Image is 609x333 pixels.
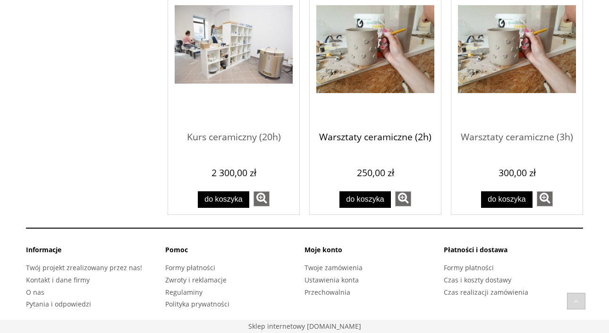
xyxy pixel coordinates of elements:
[198,191,250,208] button: Do koszyka Kurs ceramiczny (20h)
[444,263,494,272] a: Formy płatności
[395,191,411,206] a: zobacz więcej
[175,123,293,152] span: Kurs ceramiczny (20h)
[26,275,90,284] a: Kontakt i dane firmy
[499,166,536,179] em: 300,00 zł
[211,166,256,179] em: 2 300,00 zł
[26,263,142,272] a: Twój projekt zrealizowany przez nas!
[304,263,363,272] a: Twoje zamówienia
[339,191,391,208] button: Do koszyka Warsztaty ceramiczne (2h)
[316,5,434,123] a: Przejdź do produktu Warsztaty ceramiczne (2h)
[165,275,227,284] a: Zwroty i reklamacje
[316,5,434,93] img: Warsztaty ceramiczne (2h)
[304,245,444,262] li: Moje konto
[444,288,528,297] a: Czas realizacji zamówienia
[458,5,576,93] img: Warsztaty ceramiczne (3h)
[357,166,394,179] em: 250,00 zł
[165,263,215,272] a: Formy płatności
[254,191,270,206] a: zobacz więcej
[26,288,44,297] a: O nas
[175,5,293,123] a: Przejdź do produktu Kurs ceramiczny (20h)
[481,191,533,208] button: Do koszyka Warsztaty ceramiczne (3h)
[204,195,243,203] span: Do koszyka
[458,123,576,152] span: Warsztaty ceramiczne (3h)
[316,123,434,152] span: Warsztaty ceramiczne (2h)
[304,288,350,297] a: Przechowalnia
[458,5,576,123] a: Przejdź do produktu Warsztaty ceramiczne (3h)
[316,123,434,161] a: Warsztaty ceramiczne (2h)
[165,288,203,297] a: Regulaminy
[537,191,553,206] a: zobacz więcej
[26,245,165,262] li: Informacje
[458,123,576,161] a: Warsztaty ceramiczne (3h)
[444,275,511,284] a: Czas i koszty dostawy
[488,195,526,203] span: Do koszyka
[444,245,583,262] li: Płatności i dostawa
[165,299,229,308] a: Polityka prywatności
[26,299,91,308] a: Pytania i odpowiedzi
[175,5,293,84] img: Kurs ceramiczny (20h)
[175,123,293,161] a: Kurs ceramiczny (20h)
[304,275,359,284] a: Ustawienia konta
[165,245,304,262] li: Pomoc
[346,195,384,203] span: Do koszyka
[248,322,361,331] a: Sklep stworzony na platformie Shoper. Przejdź do strony shoper.pl - otwiera się w nowej karcie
